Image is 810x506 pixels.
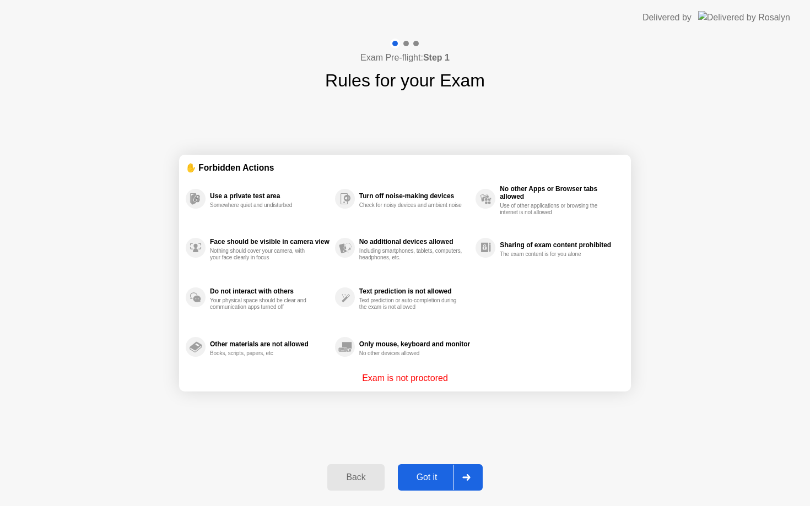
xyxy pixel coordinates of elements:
[210,248,314,261] div: Nothing should cover your camera, with your face clearly in focus
[362,372,448,385] p: Exam is not proctored
[210,340,330,348] div: Other materials are not allowed
[359,248,463,261] div: Including smartphones, tablets, computers, headphones, etc.
[642,11,692,24] div: Delivered by
[359,202,463,209] div: Check for noisy devices and ambient noise
[359,192,470,200] div: Turn off noise-making devices
[186,161,624,174] div: ✋ Forbidden Actions
[359,238,470,246] div: No additional devices allowed
[359,350,463,357] div: No other devices allowed
[360,51,450,64] h4: Exam Pre-flight:
[210,192,330,200] div: Use a private test area
[210,287,330,295] div: Do not interact with others
[359,340,470,348] div: Only mouse, keyboard and monitor
[327,464,384,491] button: Back
[423,53,450,62] b: Step 1
[500,185,619,200] div: No other Apps or Browser tabs allowed
[210,238,330,246] div: Face should be visible in camera view
[210,350,314,357] div: Books, scripts, papers, etc
[698,11,790,24] img: Delivered by Rosalyn
[325,67,485,94] h1: Rules for your Exam
[359,297,463,311] div: Text prediction or auto-completion during the exam is not allowed
[401,472,453,482] div: Got it
[359,287,470,295] div: Text prediction is not allowed
[500,203,604,216] div: Use of other applications or browsing the internet is not allowed
[398,464,483,491] button: Got it
[500,251,604,258] div: The exam content is for you alone
[210,297,314,311] div: Your physical space should be clear and communication apps turned off
[500,241,619,249] div: Sharing of exam content prohibited
[210,202,314,209] div: Somewhere quiet and undisturbed
[331,472,381,482] div: Back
